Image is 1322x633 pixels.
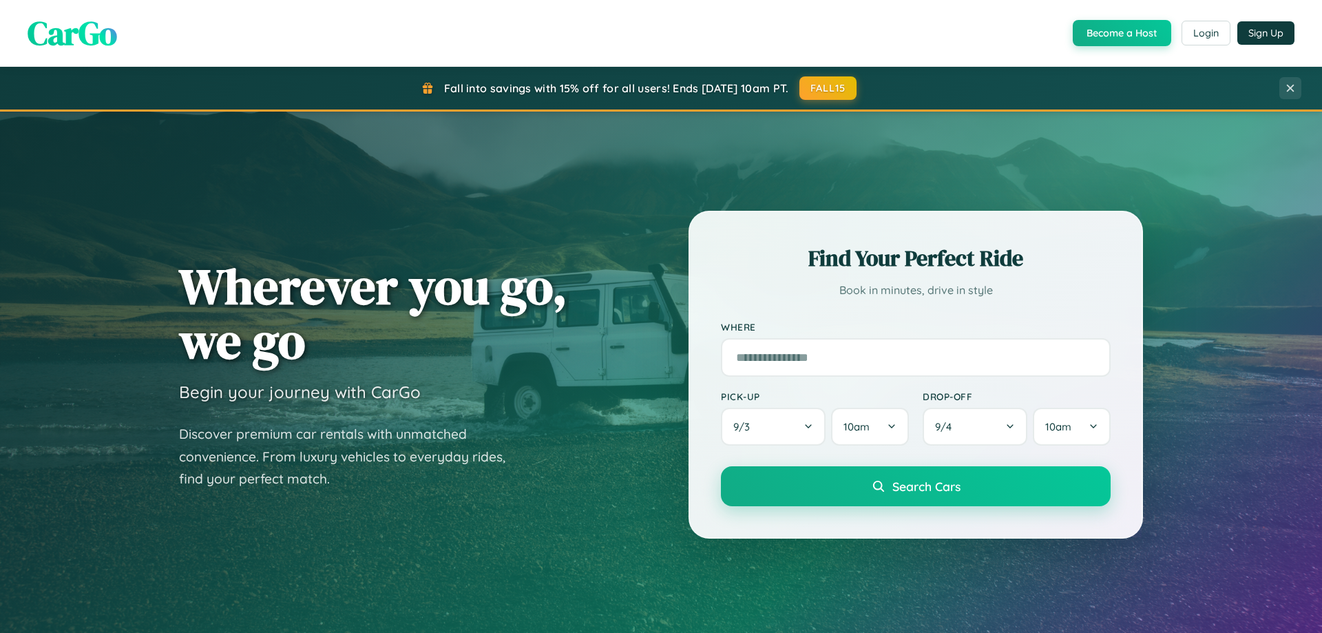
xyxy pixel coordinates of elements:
[721,408,826,446] button: 9/3
[1237,21,1294,45] button: Sign Up
[1033,408,1111,446] button: 10am
[923,408,1027,446] button: 9/4
[733,420,757,433] span: 9 / 3
[721,466,1111,506] button: Search Cars
[831,408,909,446] button: 10am
[799,76,857,100] button: FALL15
[179,259,567,368] h1: Wherever you go, we go
[843,420,870,433] span: 10am
[721,321,1111,333] label: Where
[179,382,421,402] h3: Begin your journey with CarGo
[179,423,523,490] p: Discover premium car rentals with unmatched convenience. From luxury vehicles to everyday rides, ...
[721,280,1111,300] p: Book in minutes, drive in style
[721,243,1111,273] h2: Find Your Perfect Ride
[892,479,961,494] span: Search Cars
[28,10,117,56] span: CarGo
[444,81,789,95] span: Fall into savings with 15% off for all users! Ends [DATE] 10am PT.
[1045,420,1071,433] span: 10am
[1182,21,1230,45] button: Login
[1073,20,1171,46] button: Become a Host
[935,420,958,433] span: 9 / 4
[721,391,909,402] label: Pick-up
[923,391,1111,402] label: Drop-off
